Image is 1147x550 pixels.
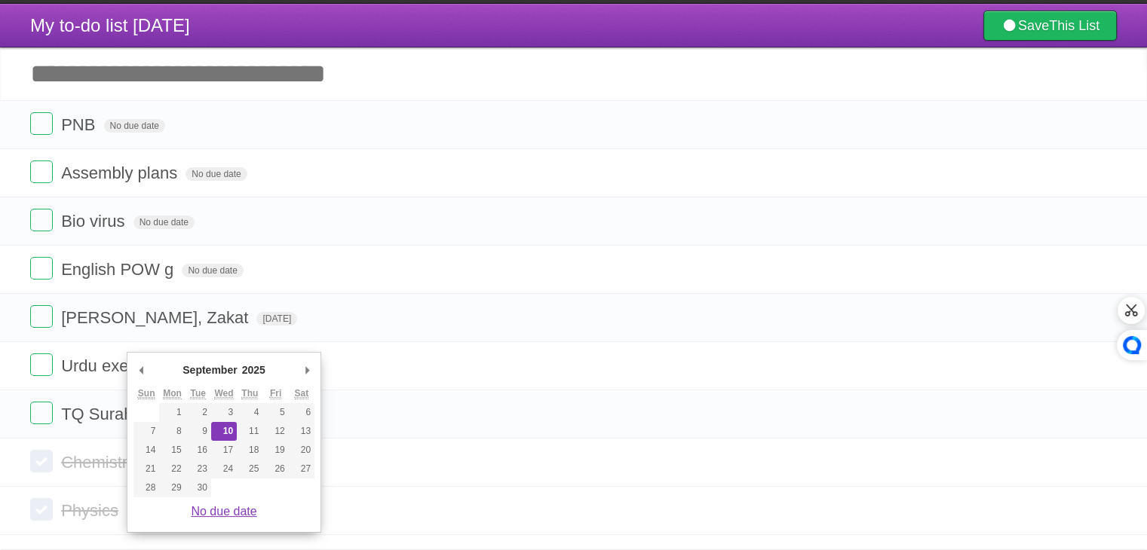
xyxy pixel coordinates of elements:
button: 10 [211,422,237,441]
button: 30 [186,478,211,497]
button: 24 [211,460,237,478]
div: 2025 [240,359,268,381]
div: September [180,359,239,381]
button: 21 [133,460,159,478]
abbr: Tuesday [190,388,205,399]
abbr: Sunday [138,388,155,399]
span: No due date [104,119,165,133]
label: Done [30,450,53,472]
span: Bio virus [61,212,128,231]
button: 1 [159,403,185,422]
span: Assembly plans [61,163,181,182]
button: 2 [186,403,211,422]
abbr: Monday [163,388,182,399]
button: 16 [186,441,211,460]
abbr: Saturday [295,388,309,399]
span: English POW g [61,260,177,279]
button: 6 [289,403,314,422]
button: 23 [186,460,211,478]
button: 9 [186,422,211,441]
label: Done [30,257,53,280]
button: 27 [289,460,314,478]
button: 26 [262,460,288,478]
button: 28 [133,478,159,497]
button: 4 [237,403,262,422]
button: 11 [237,422,262,441]
span: No due date [182,264,243,277]
button: 7 [133,422,159,441]
button: 19 [262,441,288,460]
label: Done [30,402,53,424]
button: 13 [289,422,314,441]
span: Chemistry [61,453,140,472]
label: Done [30,112,53,135]
span: No due date [186,167,247,181]
b: This List [1049,18,1099,33]
abbr: Friday [270,388,281,399]
a: No due date [191,505,256,518]
button: 12 [262,422,288,441]
label: Done [30,305,53,328]
button: 22 [159,460,185,478]
label: Done [30,209,53,231]
span: Urdu exercise homework [61,356,248,375]
button: 18 [237,441,262,460]
abbr: Thursday [241,388,258,399]
span: No due date [133,215,195,229]
button: 3 [211,403,237,422]
abbr: Wednesday [214,388,233,399]
button: 14 [133,441,159,460]
span: PNB [61,115,99,134]
span: [PERSON_NAME], Zakat [61,308,252,327]
button: 8 [159,422,185,441]
button: 20 [289,441,314,460]
button: 15 [159,441,185,460]
button: Previous Month [133,359,149,381]
span: My to-do list [DATE] [30,15,190,35]
button: 25 [237,460,262,478]
a: SaveThis List [983,11,1117,41]
button: 29 [159,478,185,497]
span: Physics [61,501,122,520]
label: Done [30,498,53,521]
button: 5 [262,403,288,422]
span: TQ Surah Aale Imran [61,405,221,423]
button: 17 [211,441,237,460]
span: [DATE] [256,312,297,325]
button: Next Month [299,359,314,381]
label: Done [30,353,53,376]
label: Done [30,160,53,183]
